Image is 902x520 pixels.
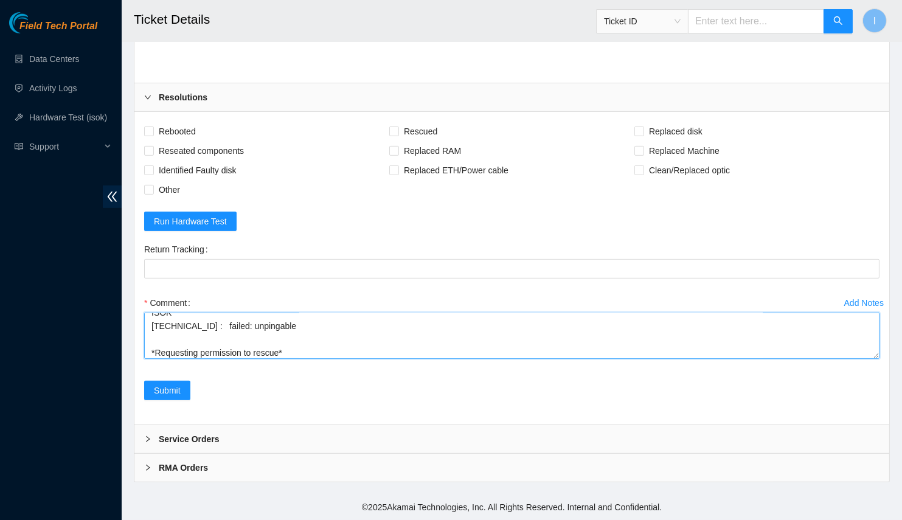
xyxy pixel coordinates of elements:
[144,464,151,471] span: right
[644,141,724,161] span: Replaced Machine
[159,91,207,104] b: Resolutions
[862,9,887,33] button: I
[134,83,889,111] div: Resolutions
[134,454,889,482] div: RMA Orders
[833,16,843,27] span: search
[154,384,181,397] span: Submit
[29,134,101,159] span: Support
[159,461,208,474] b: RMA Orders
[144,381,190,400] button: Submit
[824,9,853,33] button: search
[154,215,227,228] span: Run Hardware Test
[29,83,77,93] a: Activity Logs
[688,9,824,33] input: Enter text here...
[29,54,79,64] a: Data Centers
[9,12,61,33] img: Akamai Technologies
[604,12,681,30] span: Ticket ID
[19,21,97,32] span: Field Tech Portal
[144,94,151,101] span: right
[644,161,735,180] span: Clean/Replaced optic
[103,185,122,208] span: double-left
[844,299,884,307] div: Add Notes
[9,22,97,38] a: Akamai TechnologiesField Tech Portal
[154,141,249,161] span: Reseated components
[154,122,201,141] span: Rebooted
[15,142,23,151] span: read
[873,13,876,29] span: I
[154,180,185,199] span: Other
[399,141,466,161] span: Replaced RAM
[144,313,879,359] textarea: Comment
[144,293,195,313] label: Comment
[154,161,241,180] span: Identified Faulty disk
[844,293,884,313] button: Add Notes
[644,122,707,141] span: Replaced disk
[144,240,213,259] label: Return Tracking
[399,122,442,141] span: Rescued
[144,212,237,231] button: Run Hardware Test
[29,113,107,122] a: Hardware Test (isok)
[399,161,513,180] span: Replaced ETH/Power cable
[159,432,220,446] b: Service Orders
[144,435,151,443] span: right
[122,494,902,520] footer: © 2025 Akamai Technologies, Inc. All Rights Reserved. Internal and Confidential.
[144,259,879,279] input: Return Tracking
[134,425,889,453] div: Service Orders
